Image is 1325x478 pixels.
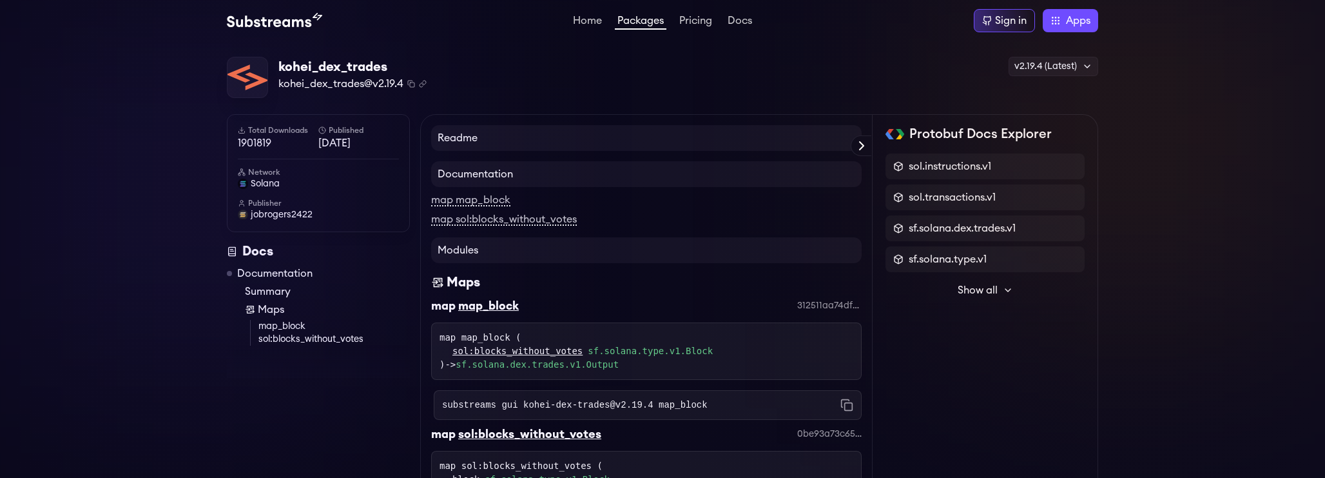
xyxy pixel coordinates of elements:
div: map map_block ( ) [440,331,853,372]
a: Sign in [974,9,1035,32]
button: Show all [885,277,1085,303]
a: Home [570,15,604,28]
div: Sign in [995,13,1027,28]
span: -> [445,359,619,370]
div: map [431,297,456,315]
a: Docs [725,15,755,28]
h6: Total Downloads [238,125,318,135]
a: Packages [615,15,666,30]
a: sf.solana.type.v1.Block [588,344,713,358]
h6: Network [238,167,399,177]
a: Summary [245,284,410,299]
img: Map icon [245,304,255,315]
button: Copy command to clipboard [840,399,853,412]
div: kohei_dex_trades [278,58,427,76]
h2: Protobuf Docs Explorer [909,125,1052,143]
span: kohei_dex_trades@v2.19.4 [278,76,403,92]
span: sf.solana.type.v1 [909,252,987,267]
span: sol.transactions.v1 [909,190,996,205]
a: jobrogers2422 [238,208,399,221]
div: 312511aa74df2607c8026aea98870fbd73da9d90 [797,299,862,312]
button: Copy package name and version [407,80,415,88]
span: solana [251,177,280,190]
a: Maps [245,302,410,317]
code: substreams gui kohei-dex-trades@v2.19.4 map_block [442,399,708,412]
span: Show all [958,283,998,298]
div: 0be93a73c65aa8ec2de4b1a47209edeea493ff29 [797,428,862,441]
a: sol:blocks_without_votes [452,344,583,358]
img: Package Logo [227,57,267,97]
span: [DATE] [318,135,399,151]
a: sol:blocks_without_votes [258,333,410,346]
h4: Documentation [431,161,862,187]
a: Pricing [677,15,715,28]
span: sol.instructions.v1 [909,159,991,174]
h6: Published [318,125,399,135]
a: Documentation [237,266,313,281]
div: sol:blocks_without_votes [458,425,601,443]
a: solana [238,177,399,190]
img: solana [238,179,248,189]
a: map map_block [431,195,510,206]
h4: Modules [431,237,862,263]
a: sf.solana.dex.trades.v1.Output [456,359,619,370]
div: Docs [227,243,410,261]
button: Copy .spkg link to clipboard [419,80,427,88]
span: 1901819 [238,135,318,151]
div: map [431,425,456,443]
img: Protobuf [885,129,904,139]
span: jobrogers2422 [251,208,313,221]
div: map_block [458,297,519,315]
img: Substream's logo [227,13,322,28]
h4: Readme [431,125,862,151]
h6: Publisher [238,198,399,208]
div: v2.19.4 (Latest) [1009,57,1098,76]
a: map sol:blocks_without_votes [431,214,577,226]
div: Maps [447,274,480,292]
img: Maps icon [431,274,444,292]
a: map_block [258,320,410,333]
span: Apps [1066,13,1090,28]
img: User Avatar [238,210,248,220]
span: sf.solana.dex.trades.v1 [909,221,1016,236]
